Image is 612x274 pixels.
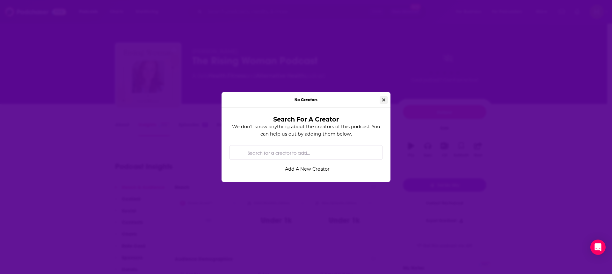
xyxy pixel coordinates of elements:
[380,96,388,104] button: Close
[239,115,373,123] h3: Search For A Creator
[229,145,383,160] div: Search by entity type
[222,92,390,108] div: No Creators
[245,145,377,160] input: Search for a creator to add...
[232,164,383,174] a: Add A New Creator
[590,240,606,255] div: Open Intercom Messenger
[229,123,383,137] p: We don't know anything about the creators of this podcast. You can help us out by adding them below.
